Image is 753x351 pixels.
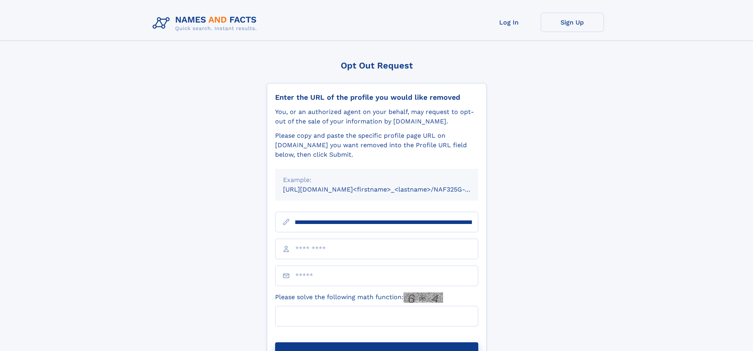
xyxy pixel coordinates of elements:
[541,13,604,32] a: Sign Up
[283,175,470,185] div: Example:
[275,107,478,126] div: You, or an authorized agent on your behalf, may request to opt-out of the sale of your informatio...
[275,131,478,159] div: Please copy and paste the specific profile page URL on [DOMAIN_NAME] you want removed into the Pr...
[275,93,478,102] div: Enter the URL of the profile you would like removed
[267,61,487,70] div: Opt Out Request
[275,292,443,303] label: Please solve the following math function:
[149,13,263,34] img: Logo Names and Facts
[283,186,493,193] small: [URL][DOMAIN_NAME]<firstname>_<lastname>/NAF325G-xxxxxxxx
[477,13,541,32] a: Log In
